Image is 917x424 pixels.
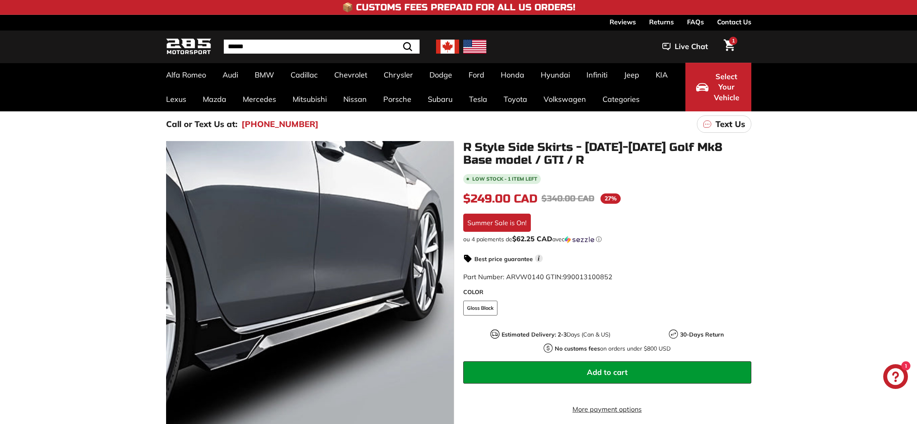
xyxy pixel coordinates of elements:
a: More payment options [463,404,751,414]
a: Toyota [495,87,535,111]
a: Hyundai [532,63,578,87]
span: 1 [732,38,735,44]
strong: Best price guarantee [474,255,533,263]
strong: Estimated Delivery: 2-3 [502,331,567,338]
button: Add to cart [463,361,751,384]
span: $340.00 CAD [542,193,594,204]
a: Contact Us [717,15,751,29]
p: on orders under $800 USD [555,344,671,353]
div: ou 4 paiements de$62.25 CADavecSezzle Cliquez pour en savoir plus sur Sezzle [463,235,751,243]
span: Live Chat [675,41,708,52]
a: Honda [493,63,532,87]
a: Returns [649,15,674,29]
img: Sezzle [565,236,594,243]
a: Audi [214,63,246,87]
button: Live Chat [652,36,719,57]
p: Days (Can & US) [502,330,610,339]
a: Mazda [195,87,235,111]
a: KIA [647,63,676,87]
span: i [535,254,543,262]
div: ou 4 paiements de avec [463,235,751,243]
a: Subaru [420,87,461,111]
span: Part Number: ARVW0140 GTIN: [463,273,612,281]
p: Text Us [715,118,745,130]
span: $62.25 CAD [512,234,552,243]
a: Chevrolet [326,63,375,87]
a: Infiniti [578,63,616,87]
a: Dodge [421,63,460,87]
button: Select Your Vehicle [685,63,751,111]
span: 27% [600,193,621,204]
h1: R Style Side Skirts - [DATE]-[DATE] Golf Mk8 Base model / GTI / R [463,141,751,167]
label: COLOR [463,288,751,297]
a: Porsche [375,87,420,111]
span: 990013100852 [563,273,612,281]
p: Call or Text Us at: [166,118,237,130]
span: Low stock - 1 item left [472,177,537,181]
inbox-online-store-chat: Shopify online store chat [881,364,910,391]
strong: 30-Days Return [680,331,724,338]
a: Cadillac [282,63,326,87]
span: $249.00 CAD [463,192,537,206]
a: Volkswagen [535,87,594,111]
span: Add to cart [587,367,628,377]
h4: 📦 Customs Fees Prepaid for All US Orders! [342,2,575,12]
span: Select Your Vehicle [713,71,741,103]
a: Nissan [335,87,375,111]
a: Cart [719,33,740,61]
a: Mercedes [235,87,284,111]
a: Chrysler [375,63,421,87]
a: Ford [460,63,493,87]
a: BMW [246,63,282,87]
strong: No customs fees [555,345,600,352]
a: Lexus [158,87,195,111]
a: FAQs [687,15,704,29]
a: Categories [594,87,648,111]
a: Mitsubishi [284,87,335,111]
a: Tesla [461,87,495,111]
a: Reviews [610,15,636,29]
div: Summer Sale is On! [463,214,531,232]
a: Text Us [697,115,751,133]
img: Logo_285_Motorsport_areodynamics_components [166,37,211,57]
a: Alfa Romeo [158,63,214,87]
a: [PHONE_NUMBER] [242,118,319,130]
input: Search [224,40,420,54]
a: Jeep [616,63,647,87]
